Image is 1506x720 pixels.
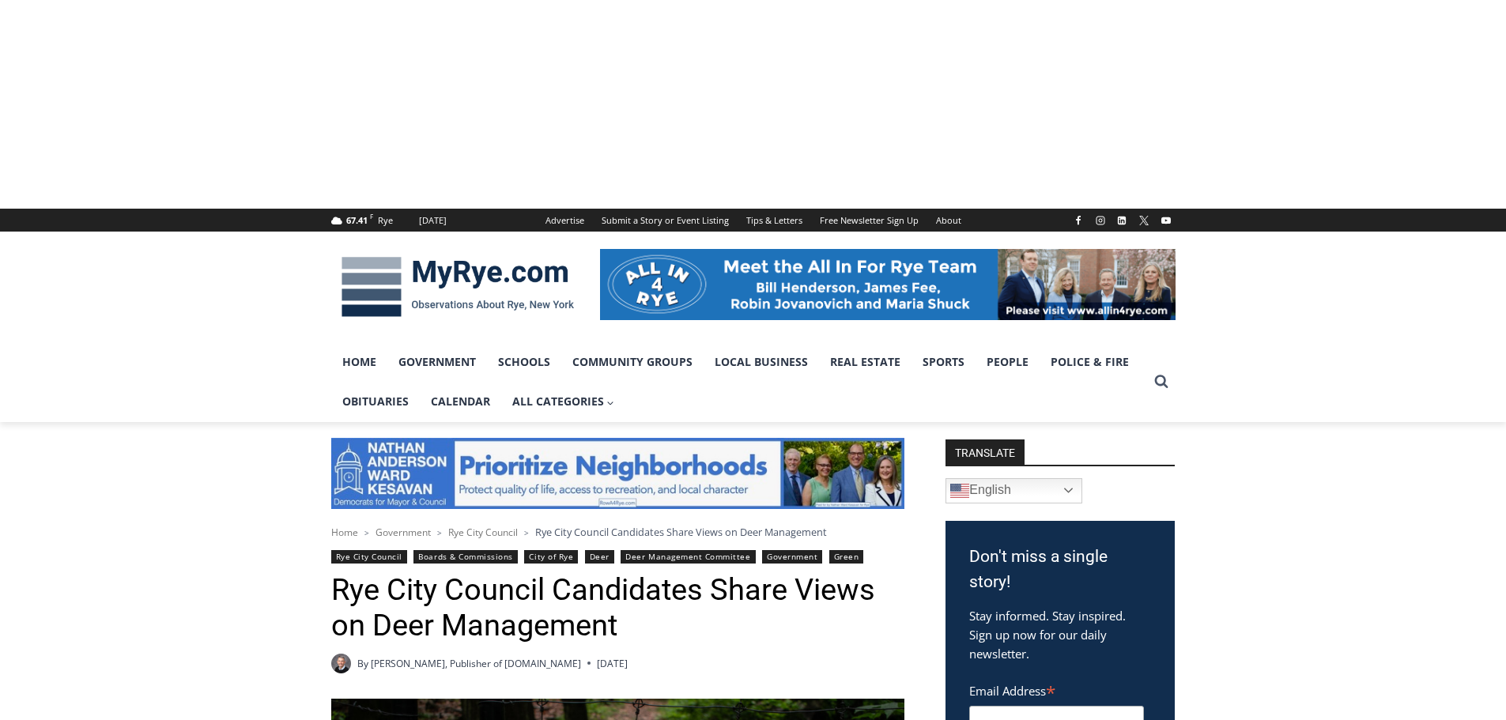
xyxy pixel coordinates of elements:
[585,550,614,564] a: Deer
[331,572,904,644] h1: Rye City Council Candidates Share Views on Deer Management
[969,675,1144,703] label: Email Address
[738,209,811,232] a: Tips & Letters
[1134,211,1153,230] a: X
[370,212,373,221] span: F
[331,342,1147,422] nav: Primary Navigation
[331,246,584,328] img: MyRye.com
[346,214,368,226] span: 67.41
[501,382,626,421] a: All Categories
[976,342,1040,382] a: People
[950,481,969,500] img: en
[331,524,904,540] nav: Breadcrumbs
[1147,368,1176,396] button: View Search Form
[376,526,431,539] a: Government
[371,657,581,670] a: [PERSON_NAME], Publisher of [DOMAIN_NAME]
[364,527,369,538] span: >
[597,656,628,671] time: [DATE]
[704,342,819,382] a: Local Business
[437,527,442,538] span: >
[331,342,387,382] a: Home
[969,606,1151,663] p: Stay informed. Stay inspired. Sign up now for our daily newsletter.
[969,545,1151,594] h3: Don't miss a single story!
[1091,211,1110,230] a: Instagram
[413,550,518,564] a: Boards & Commissions
[487,342,561,382] a: Schools
[524,527,529,538] span: >
[331,654,351,673] a: Author image
[420,382,501,421] a: Calendar
[537,209,593,232] a: Advertise
[448,526,518,539] a: Rye City Council
[387,342,487,382] a: Government
[600,249,1176,320] img: All in for Rye
[621,550,755,564] a: Deer Management Committee
[331,550,407,564] a: Rye City Council
[331,526,358,539] a: Home
[524,550,578,564] a: City of Rye
[829,550,864,564] a: Green
[357,656,368,671] span: By
[945,478,1082,503] a: English
[1040,342,1140,382] a: Police & Fire
[762,550,822,564] a: Government
[811,209,927,232] a: Free Newsletter Sign Up
[593,209,738,232] a: Submit a Story or Event Listing
[819,342,912,382] a: Real Estate
[537,209,970,232] nav: Secondary Navigation
[378,213,393,228] div: Rye
[419,213,447,228] div: [DATE]
[1112,211,1131,230] a: Linkedin
[535,525,827,539] span: Rye City Council Candidates Share Views on Deer Management
[1069,211,1088,230] a: Facebook
[331,382,420,421] a: Obituaries
[927,209,970,232] a: About
[945,439,1025,465] strong: TRANSLATE
[512,393,615,410] span: All Categories
[912,342,976,382] a: Sports
[561,342,704,382] a: Community Groups
[1157,211,1176,230] a: YouTube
